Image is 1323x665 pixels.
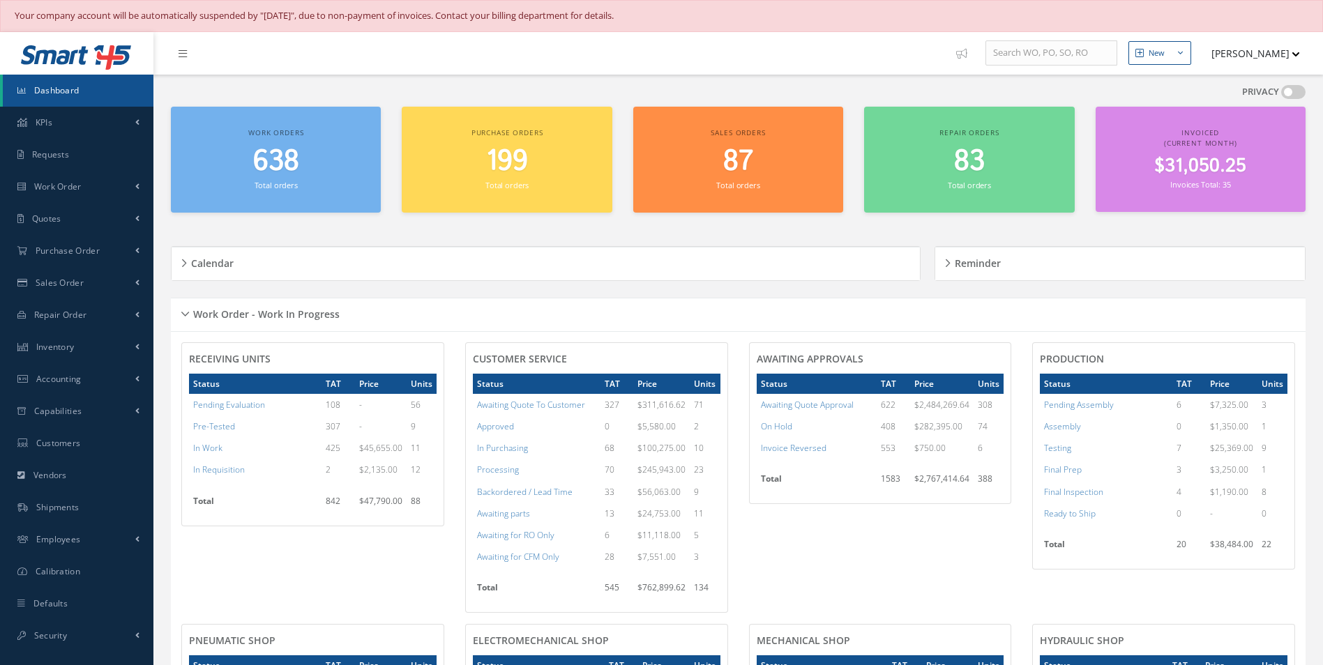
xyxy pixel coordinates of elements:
[1257,481,1287,503] td: 8
[864,107,1074,213] a: Repair orders 83 Total orders
[189,374,322,394] th: Status
[322,491,355,519] td: 842
[477,420,514,432] a: Approved
[1164,138,1237,148] span: (Current Month)
[477,507,530,519] a: Awaiting parts
[407,437,437,459] td: 11
[402,107,612,213] a: Purchase orders 199 Total orders
[974,415,1004,437] td: 74
[914,399,969,411] span: $2,484,269.64
[637,420,676,432] span: $5,580.00
[690,524,720,546] td: 5
[690,394,720,415] td: 71
[34,181,82,192] span: Work Order
[477,442,528,454] a: In Purchasing
[1040,534,1172,562] th: Total
[193,442,222,454] a: In Work
[974,394,1004,415] td: 308
[1172,503,1206,524] td: 0
[36,533,81,545] span: Employees
[189,353,437,365] h4: RECEIVING UNITS
[690,577,720,605] td: 134
[471,128,543,137] span: Purchase orders
[1044,420,1081,432] a: Assembly
[1170,179,1230,190] small: Invoices Total: 35
[600,577,633,605] td: 545
[485,180,529,190] small: Total orders
[359,464,398,475] span: $2,135.00
[34,405,82,417] span: Capabilities
[951,253,1001,270] h5: Reminder
[486,142,528,181] span: 199
[193,399,265,411] a: Pending Evaluation
[473,353,720,365] h4: CUSTOMER SERVICE
[914,442,946,454] span: $750.00
[600,503,633,524] td: 13
[359,442,402,454] span: $45,655.00
[33,597,68,609] span: Defaults
[1257,437,1287,459] td: 9
[1044,507,1096,519] a: Ready to Ship
[637,464,686,475] span: $245,943.00
[407,394,437,415] td: 56
[36,277,84,289] span: Sales Order
[711,128,765,137] span: Sales orders
[1044,399,1114,411] a: Pending Assembly
[1128,41,1191,66] button: New
[723,142,753,181] span: 87
[171,107,381,213] a: Work orders 638 Total orders
[690,546,720,567] td: 3
[189,635,437,647] h4: PNEUMATIC SHOP
[1198,40,1300,67] button: [PERSON_NAME]
[600,524,633,546] td: 6
[1096,107,1306,213] a: Invoiced (Current Month) $31,050.25 Invoices Total: 35
[1210,538,1253,550] span: $38,484.00
[600,374,633,394] th: TAT
[633,374,690,394] th: Price
[1210,442,1253,454] span: $25,369.00
[473,635,720,647] h4: ELECTROMECHANICAL SHOP
[477,486,573,498] a: Backordered / Lead Time
[473,577,601,605] th: Total
[34,629,67,641] span: Security
[974,468,1004,496] td: 388
[36,373,82,385] span: Accounting
[1210,507,1213,519] span: -
[1040,374,1172,394] th: Status
[187,253,234,270] h5: Calendar
[600,546,633,567] td: 28
[600,481,633,503] td: 33
[761,442,826,454] a: Invoice Reversed
[34,309,87,321] span: Repair Order
[1044,486,1103,498] a: Final Inspection
[1172,437,1206,459] td: 7
[36,437,81,449] span: Customers
[761,420,792,432] a: On Hold
[36,341,75,353] span: Inventory
[193,420,235,432] a: Pre-Tested
[36,501,80,513] span: Shipments
[1257,374,1287,394] th: Units
[1040,353,1287,365] h4: PRODUCTION
[877,374,911,394] th: TAT
[600,437,633,459] td: 68
[359,495,402,507] span: $47,790.00
[34,84,80,96] span: Dashboard
[690,481,720,503] td: 9
[690,437,720,459] td: 10
[1149,47,1165,59] div: New
[473,374,601,394] th: Status
[477,551,559,563] a: Awaiting for CFM Only
[477,399,585,411] a: Awaiting Quote To Customer
[322,394,355,415] td: 108
[690,459,720,480] td: 23
[637,399,686,411] span: $311,616.62
[637,551,676,563] span: $7,551.00
[359,420,362,432] span: -
[910,374,974,394] th: Price
[359,399,362,411] span: -
[954,142,985,181] span: 83
[600,394,633,415] td: 327
[716,180,759,190] small: Total orders
[322,437,355,459] td: 425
